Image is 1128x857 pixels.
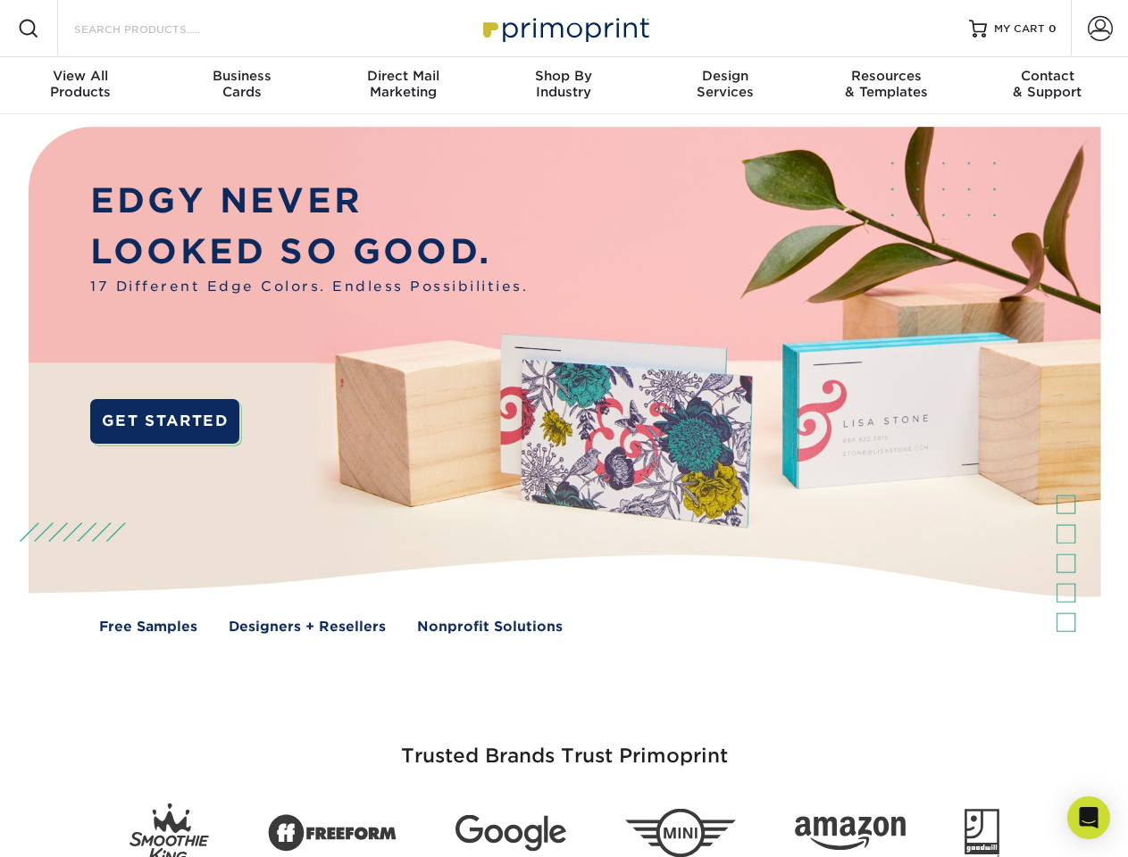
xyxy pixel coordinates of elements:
div: Industry [483,68,644,100]
div: Marketing [322,68,483,100]
span: 0 [1049,22,1057,35]
div: Services [645,68,806,100]
a: Free Samples [99,617,197,637]
div: & Support [967,68,1128,100]
span: Design [645,68,806,84]
img: Goodwill [965,809,999,857]
p: LOOKED SO GOOD. [90,227,528,278]
a: DesignServices [645,57,806,114]
img: Primoprint [475,9,654,47]
div: Open Intercom Messenger [1067,796,1110,839]
img: Amazon [795,817,906,851]
span: Contact [967,68,1128,84]
span: Direct Mail [322,68,483,84]
a: Direct MailMarketing [322,57,483,114]
img: Google [455,815,566,852]
div: Cards [161,68,322,100]
h3: Trusted Brands Trust Primoprint [42,702,1087,789]
a: Contact& Support [967,57,1128,114]
span: Resources [806,68,966,84]
span: 17 Different Edge Colors. Endless Possibilities. [90,277,528,297]
span: Shop By [483,68,644,84]
a: Resources& Templates [806,57,966,114]
a: GET STARTED [90,399,239,444]
span: MY CART [994,21,1045,37]
a: Designers + Resellers [229,617,386,637]
a: BusinessCards [161,57,322,114]
a: Shop ByIndustry [483,57,644,114]
a: Nonprofit Solutions [417,617,563,637]
div: & Templates [806,68,966,100]
input: SEARCH PRODUCTS..... [72,18,246,39]
p: EDGY NEVER [90,176,528,227]
span: Business [161,68,322,84]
